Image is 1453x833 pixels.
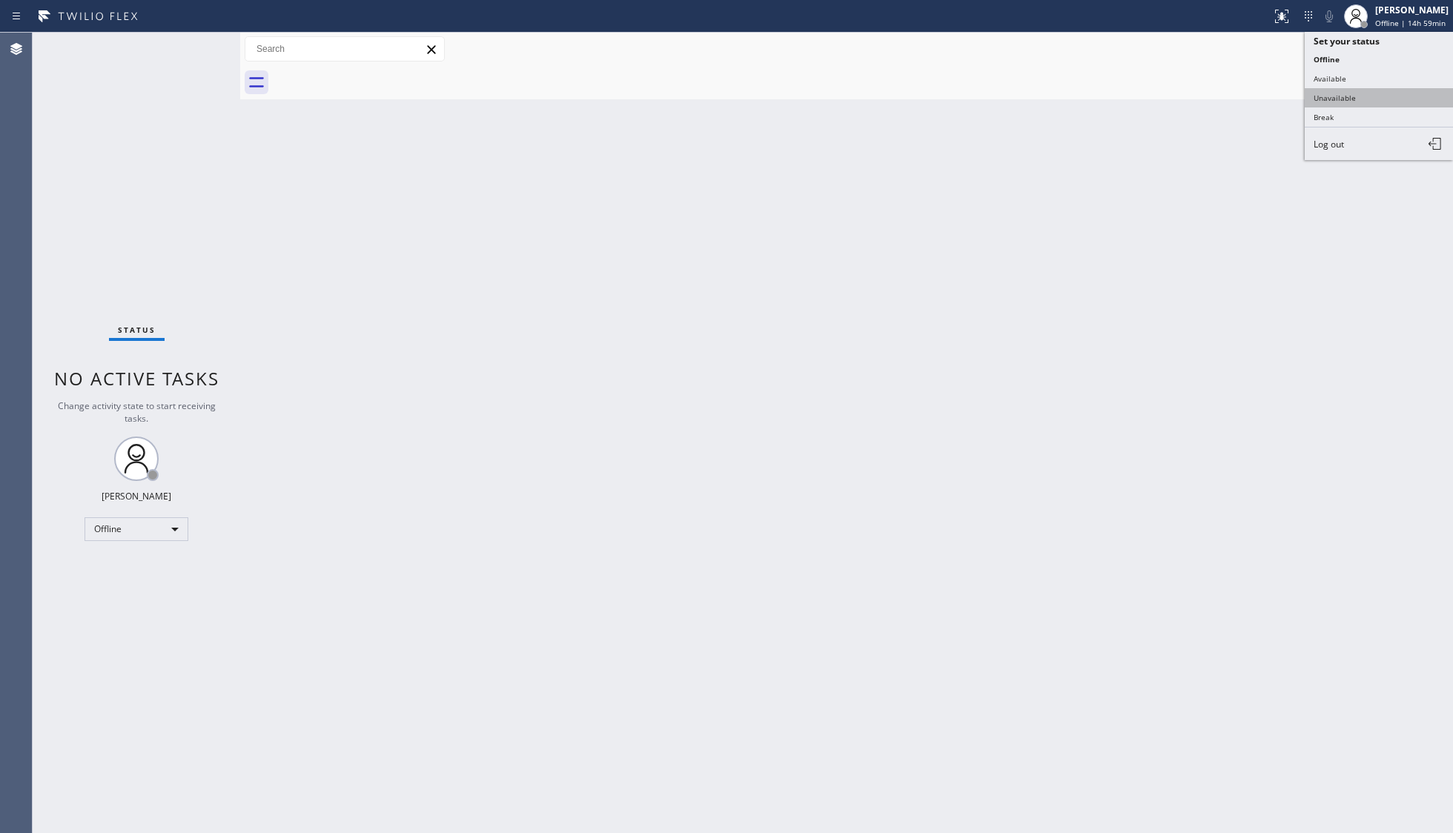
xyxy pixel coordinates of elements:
[1375,18,1446,28] span: Offline | 14h 59min
[85,517,188,541] div: Offline
[245,37,444,61] input: Search
[58,399,216,425] span: Change activity state to start receiving tasks.
[1375,4,1449,16] div: [PERSON_NAME]
[1319,6,1340,27] button: Mute
[54,366,219,391] span: No active tasks
[102,490,171,502] div: [PERSON_NAME]
[118,325,156,335] span: Status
